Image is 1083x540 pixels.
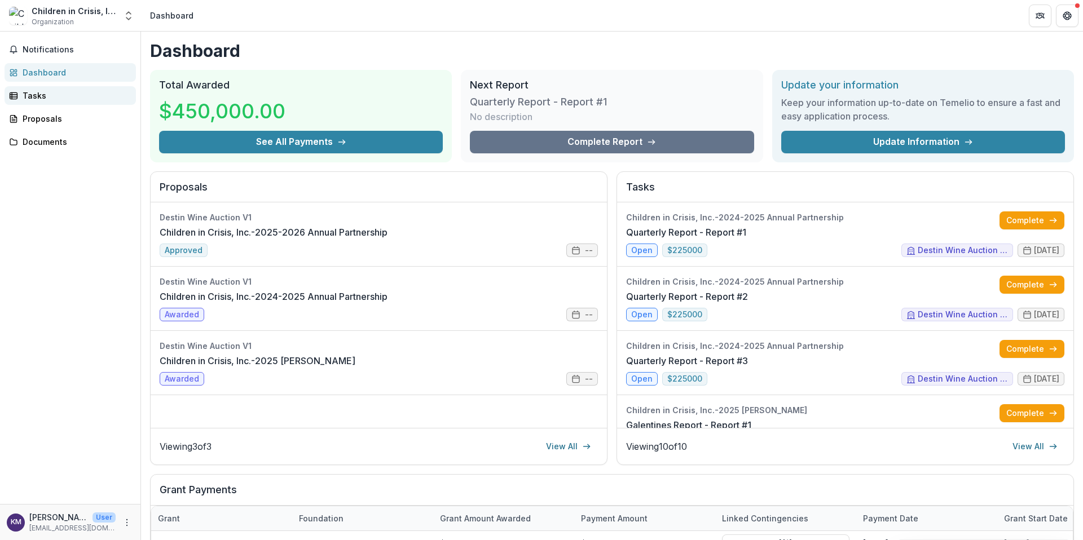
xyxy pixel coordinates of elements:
a: Complete [1000,211,1064,229]
a: Proposals [5,109,136,128]
div: Proposals [23,113,127,125]
div: Grant [151,506,292,530]
button: See All Payments [159,131,443,153]
button: Get Help [1056,5,1078,27]
h3: Keep your information up-to-date on Temelio to ensure a fast and easy application process. [781,96,1065,123]
a: Complete [1000,340,1064,358]
div: Dashboard [23,67,127,78]
div: Linked Contingencies [715,506,856,530]
p: No description [470,110,532,123]
a: Quarterly Report - Report #1 [626,225,746,239]
button: More [120,516,134,529]
div: Foundation [292,506,433,530]
div: Payment Amount [574,512,654,524]
span: Notifications [23,45,131,55]
a: Update Information [781,131,1065,153]
a: Complete Report [470,131,754,153]
a: Tasks [5,86,136,105]
div: Tasks [23,90,127,101]
a: Documents [5,132,136,151]
div: Linked Contingencies [715,512,815,524]
div: Foundation [292,512,350,524]
div: Children in Crisis, Inc. [32,5,116,17]
button: Partners [1029,5,1051,27]
button: Open entity switcher [121,5,137,27]
h3: Quarterly Report - Report #1 [470,96,607,108]
div: Grant start date [997,512,1075,524]
h2: Grant Payments [160,484,1064,505]
a: Children in Crisis, Inc.-2024-2025 Annual Partnership [160,290,388,303]
a: View All [1006,437,1064,455]
h2: Next Report [470,79,754,91]
div: Payment date [856,512,925,524]
a: Complete [1000,404,1064,422]
div: Grant amount awarded [433,506,574,530]
nav: breadcrumb [146,7,198,24]
p: [EMAIL_ADDRESS][DOMAIN_NAME] [29,523,116,533]
div: Grant [151,512,187,524]
h3: $450,000.00 [159,96,285,126]
h2: Proposals [160,181,598,202]
a: Children in Crisis, Inc.-2025-2026 Annual Partnership [160,225,388,239]
a: Quarterly Report - Report #2 [626,290,748,303]
button: Notifications [5,41,136,59]
p: Viewing 10 of 10 [626,440,687,453]
div: Payment Amount [574,506,715,530]
h1: Dashboard [150,41,1074,61]
a: View All [539,437,598,455]
div: Payment date [856,506,997,530]
img: Children in Crisis, Inc. [9,7,27,25]
h2: Tasks [626,181,1064,202]
a: Dashboard [5,63,136,82]
h2: Total Awarded [159,79,443,91]
div: Dashboard [150,10,193,21]
a: Children in Crisis, Inc.-2025 [PERSON_NAME] [160,354,355,368]
div: Kevin Maloney [11,519,21,526]
p: User [93,512,116,523]
p: Viewing 3 of 3 [160,440,212,453]
a: Quarterly Report - Report #3 [626,354,748,368]
a: Galentines Report - Report #1 [626,418,751,432]
div: Grant amount awarded [433,512,538,524]
p: [PERSON_NAME] [29,511,88,523]
a: Complete [1000,276,1064,294]
span: Organization [32,17,74,27]
div: Documents [23,136,127,148]
h2: Update your information [781,79,1065,91]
